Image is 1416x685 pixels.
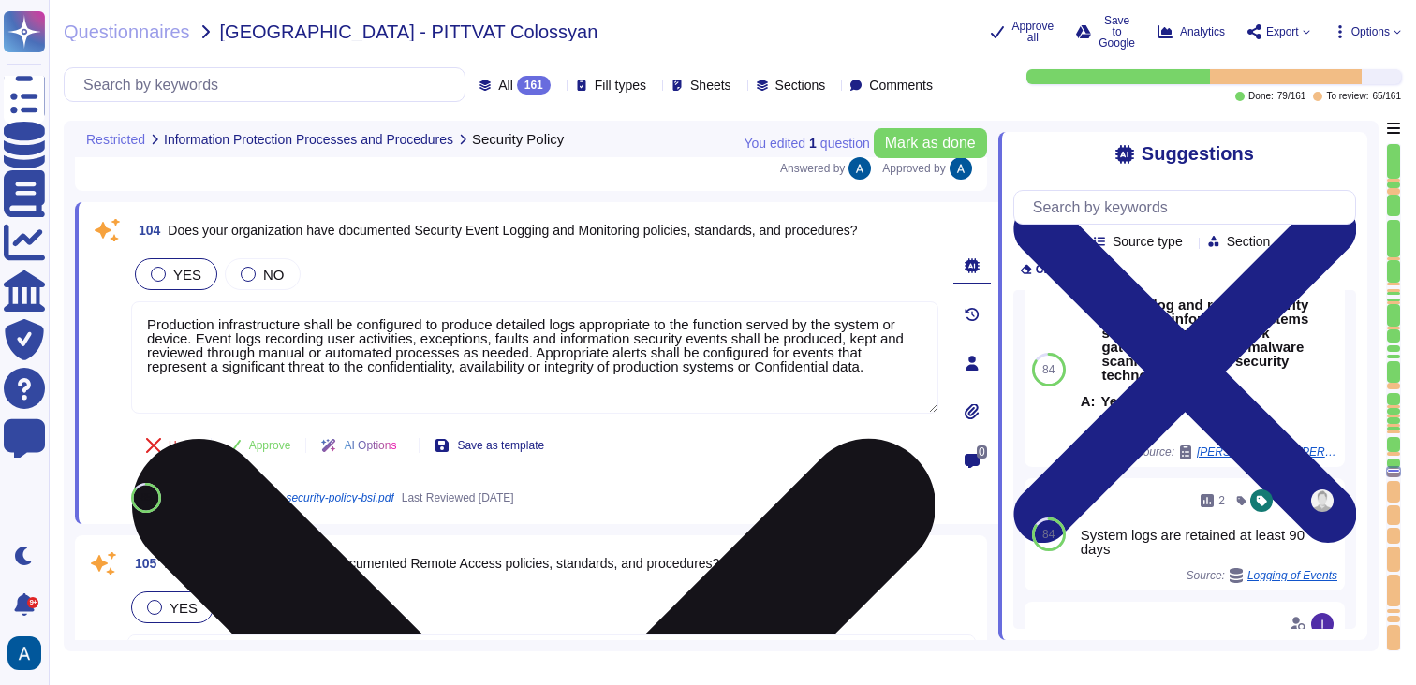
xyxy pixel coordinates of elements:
[498,79,513,92] span: All
[164,133,453,146] span: Information Protection Processes and Procedures
[86,133,145,146] span: Restricted
[780,163,845,174] span: Answered by
[127,557,156,570] span: 105
[1248,92,1274,101] span: Done:
[1099,15,1135,49] span: Save to Google
[1372,92,1401,101] span: 65 / 161
[1042,364,1055,375] span: 84
[7,636,41,670] img: user
[775,79,826,92] span: Sections
[1158,24,1225,39] button: Analytics
[869,79,933,92] span: Comments
[874,128,987,158] button: Mark as done
[1311,613,1334,635] img: user
[1351,26,1390,37] span: Options
[4,633,54,674] button: user
[690,79,731,92] span: Sheets
[744,137,869,150] span: You edited question
[1042,529,1055,540] span: 84
[1277,92,1306,101] span: 79 / 161
[263,267,285,283] span: NO
[517,76,551,95] div: 161
[168,223,857,238] span: Does your organization have documented Security Event Logging and Monitoring policies, standards,...
[977,445,987,459] span: 0
[140,492,151,503] span: 85
[1311,489,1334,512] img: user
[220,22,598,41] span: [GEOGRAPHIC_DATA] - PITTVAT Colossyan
[809,137,817,150] b: 1
[1024,191,1355,224] input: Search by keywords
[1326,92,1368,101] span: To review:
[595,79,646,92] span: Fill types
[885,136,976,151] span: Mark as done
[472,132,564,146] span: Security Policy
[848,157,871,180] img: user
[74,68,465,101] input: Search by keywords
[950,157,972,180] img: user
[64,22,190,41] span: Questionnaires
[27,597,38,608] div: 9+
[990,21,1055,43] button: Approve all
[131,301,938,414] textarea: Production infrastructure shall be configured to produce detailed logs appropriate to the functio...
[1180,26,1225,37] span: Analytics
[1266,26,1299,37] span: Export
[1012,21,1055,43] span: Approve all
[1076,15,1135,49] button: Save to Google
[882,163,945,174] span: Approved by
[131,224,160,237] span: 104
[173,267,201,283] span: YES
